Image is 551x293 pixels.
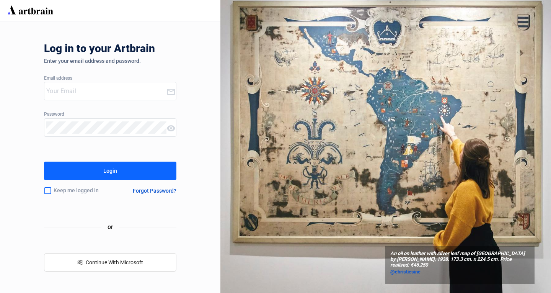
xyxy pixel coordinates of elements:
div: Enter your email address and password. [44,58,176,64]
span: Continue With Microsoft [86,259,143,265]
div: Log in to your Artbrain [44,43,274,58]
div: Password [44,112,176,117]
button: windowsContinue With Microsoft [44,253,176,272]
div: Keep me logged in [44,183,117,199]
a: @christiesinc [390,268,530,276]
div: Login [103,165,117,177]
div: Forgot Password? [133,188,176,194]
span: An oil on leather with silver leaf map of [GEOGRAPHIC_DATA] by [PERSON_NAME], 1938. 173.3 cm. x 2... [390,251,530,268]
div: Email address [44,76,176,81]
input: Your Email [46,85,166,97]
span: or [101,222,119,232]
span: windows [77,260,83,265]
button: Login [44,162,176,180]
span: @christiesinc [390,269,421,275]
